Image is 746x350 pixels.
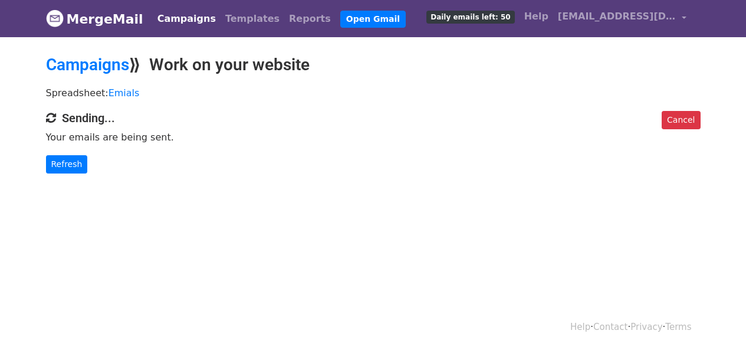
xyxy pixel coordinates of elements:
[630,322,662,332] a: Privacy
[46,155,88,174] a: Refresh
[46,111,701,125] h4: Sending...
[46,6,143,31] a: MergeMail
[109,87,140,99] a: Emials
[422,5,519,28] a: Daily emails left: 50
[570,322,590,332] a: Help
[46,55,701,75] h2: ⟫ Work on your website
[553,5,691,32] a: [EMAIL_ADDRESS][DOMAIN_NAME]
[340,11,406,28] a: Open Gmail
[426,11,514,24] span: Daily emails left: 50
[665,322,691,332] a: Terms
[520,5,553,28] a: Help
[284,7,336,31] a: Reports
[46,55,129,74] a: Campaigns
[558,9,676,24] span: [EMAIL_ADDRESS][DOMAIN_NAME]
[46,87,701,99] p: Spreadsheet:
[662,111,700,129] a: Cancel
[221,7,284,31] a: Templates
[46,131,701,143] p: Your emails are being sent.
[46,9,64,27] img: MergeMail logo
[593,322,627,332] a: Contact
[153,7,221,31] a: Campaigns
